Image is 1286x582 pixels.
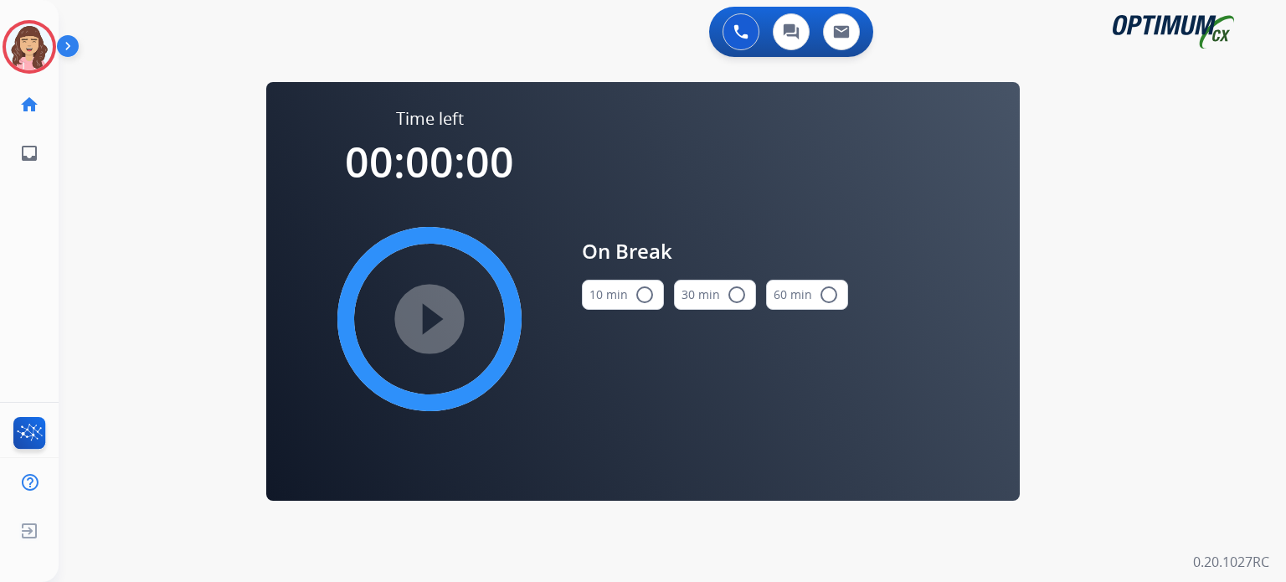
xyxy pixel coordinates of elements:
p: 0.20.1027RC [1193,552,1269,572]
mat-icon: inbox [19,143,39,163]
button: 30 min [674,280,756,310]
mat-icon: radio_button_unchecked [819,285,839,305]
span: Time left [396,107,464,131]
span: On Break [582,236,848,266]
mat-icon: radio_button_unchecked [727,285,747,305]
mat-icon: home [19,95,39,115]
img: avatar [6,23,53,70]
mat-icon: radio_button_unchecked [635,285,655,305]
button: 60 min [766,280,848,310]
span: 00:00:00 [345,133,514,190]
button: 10 min [582,280,664,310]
